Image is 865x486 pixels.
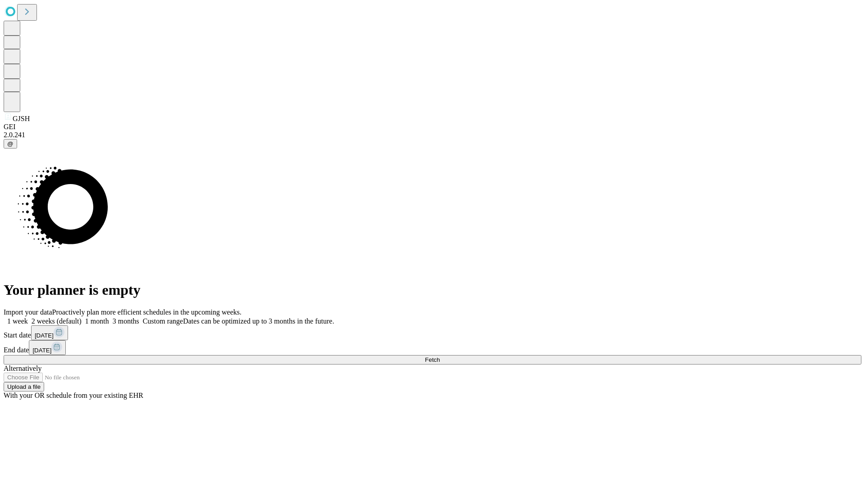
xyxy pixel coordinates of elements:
button: [DATE] [31,325,68,340]
span: 1 week [7,317,28,325]
span: [DATE] [35,332,54,339]
h1: Your planner is empty [4,282,861,298]
span: 1 month [85,317,109,325]
div: 2.0.241 [4,131,861,139]
span: 2 weeks (default) [32,317,82,325]
button: @ [4,139,17,148]
button: Fetch [4,355,861,364]
div: Start date [4,325,861,340]
span: Proactively plan more efficient schedules in the upcoming weeks. [52,308,241,316]
span: Alternatively [4,364,41,372]
span: Custom range [143,317,183,325]
span: Fetch [425,356,440,363]
button: Upload a file [4,382,44,391]
span: GJSH [13,115,30,122]
span: 3 months [113,317,139,325]
span: Dates can be optimized up to 3 months in the future. [183,317,334,325]
div: GEI [4,123,861,131]
span: Import your data [4,308,52,316]
div: End date [4,340,861,355]
button: [DATE] [29,340,66,355]
span: With your OR schedule from your existing EHR [4,391,143,399]
span: [DATE] [32,347,51,354]
span: @ [7,140,14,147]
